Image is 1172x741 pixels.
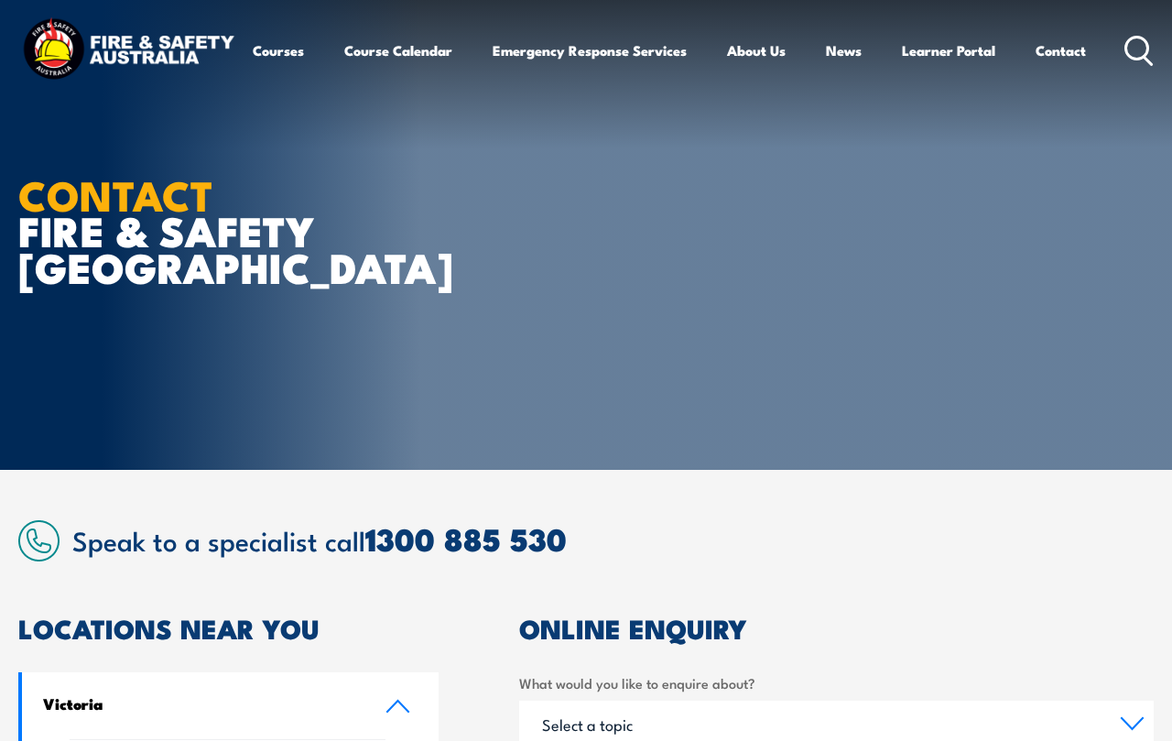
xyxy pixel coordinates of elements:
a: Courses [253,28,304,72]
h2: ONLINE ENQUIRY [519,616,1154,639]
strong: CONTACT [18,162,213,225]
a: Victoria [22,672,439,739]
label: What would you like to enquire about? [519,672,1154,693]
a: About Us [727,28,786,72]
a: Emergency Response Services [493,28,687,72]
a: 1300 885 530 [365,514,567,562]
a: Course Calendar [344,28,452,72]
a: Learner Portal [902,28,995,72]
h2: LOCATIONS NEAR YOU [18,616,439,639]
a: News [826,28,862,72]
h1: FIRE & SAFETY [GEOGRAPHIC_DATA] [18,176,471,283]
h4: Victoria [43,693,357,714]
a: Contact [1036,28,1086,72]
h2: Speak to a specialist call [72,522,1154,556]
